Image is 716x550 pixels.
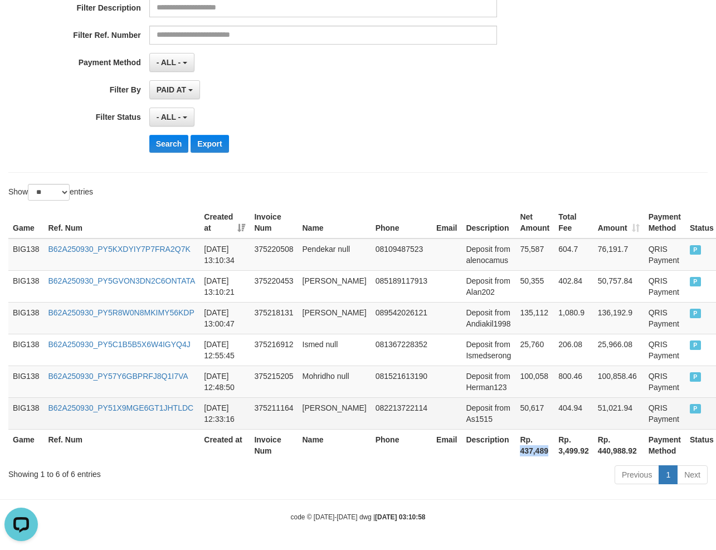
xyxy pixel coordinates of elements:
[157,58,181,67] span: - ALL -
[515,302,554,334] td: 135,112
[8,334,43,366] td: BIG138
[43,207,199,239] th: Ref. Num
[371,270,432,302] td: 085189117913
[8,270,43,302] td: BIG138
[515,366,554,397] td: 100,058
[644,270,685,302] td: QRIS Payment
[690,309,701,318] span: PAID
[644,397,685,429] td: QRIS Payment
[515,207,554,239] th: Net Amount
[461,429,515,461] th: Description
[371,429,432,461] th: Phone
[8,397,43,429] td: BIG138
[461,239,515,271] td: Deposit from alenocamus
[690,245,701,255] span: PAID
[157,113,181,121] span: - ALL -
[644,302,685,334] td: QRIS Payment
[461,302,515,334] td: Deposit from Andiakil1998
[199,366,250,397] td: [DATE] 12:48:50
[250,239,298,271] td: 375220508
[371,302,432,334] td: 089542026121
[593,207,644,239] th: Amount: activate to sort column ascending
[250,397,298,429] td: 375211164
[291,513,426,521] small: code © [DATE]-[DATE] dwg |
[250,270,298,302] td: 375220453
[461,397,515,429] td: Deposit from As1515
[644,207,685,239] th: Payment Method
[554,207,593,239] th: Total Fee
[554,270,593,302] td: 402.84
[199,239,250,271] td: [DATE] 13:10:34
[250,366,298,397] td: 375215205
[8,429,43,461] th: Game
[644,366,685,397] td: QRIS Payment
[554,397,593,429] td: 404.94
[157,85,186,94] span: PAID AT
[48,276,195,285] a: B62A250930_PY5GVON3DN2C6ONTATA
[375,513,425,521] strong: [DATE] 03:10:58
[659,465,678,484] a: 1
[250,302,298,334] td: 375218131
[515,270,554,302] td: 50,355
[48,403,193,412] a: B62A250930_PY51X9MGE6GT1JHTLDC
[644,239,685,271] td: QRIS Payment
[644,334,685,366] td: QRIS Payment
[149,80,200,99] button: PAID AT
[644,429,685,461] th: Payment Method
[371,366,432,397] td: 081521613190
[690,277,701,286] span: PAID
[690,372,701,382] span: PAID
[298,270,371,302] td: [PERSON_NAME]
[554,334,593,366] td: 206.08
[298,239,371,271] td: Pendekar null
[43,429,199,461] th: Ref. Num
[8,366,43,397] td: BIG138
[8,464,290,480] div: Showing 1 to 6 of 6 entries
[48,340,190,349] a: B62A250930_PY5C1B5B5X6W4IGYQ4J
[593,270,644,302] td: 50,757.84
[554,429,593,461] th: Rp. 3,499.92
[8,207,43,239] th: Game
[593,302,644,334] td: 136,192.9
[48,372,188,381] a: B62A250930_PY57Y6GBPRFJ8Q1I7VA
[48,245,190,254] a: B62A250930_PY5KXDYIY7P7FRA2Q7K
[461,366,515,397] td: Deposit from Herman123
[593,334,644,366] td: 25,966.08
[690,340,701,350] span: PAID
[615,465,659,484] a: Previous
[554,302,593,334] td: 1,080.9
[515,239,554,271] td: 75,587
[8,239,43,271] td: BIG138
[461,334,515,366] td: Deposit from Ismedserong
[250,334,298,366] td: 375216912
[554,239,593,271] td: 604.7
[371,334,432,366] td: 081367228352
[432,207,461,239] th: Email
[4,4,38,38] button: Open LiveChat chat widget
[593,366,644,397] td: 100,858.46
[191,135,228,153] button: Export
[199,334,250,366] td: [DATE] 12:55:45
[28,184,70,201] select: Showentries
[432,429,461,461] th: Email
[149,108,194,126] button: - ALL -
[593,397,644,429] td: 51,021.94
[199,397,250,429] td: [DATE] 12:33:16
[199,429,250,461] th: Created at
[149,135,189,153] button: Search
[8,184,93,201] label: Show entries
[461,207,515,239] th: Description
[199,270,250,302] td: [DATE] 13:10:21
[371,207,432,239] th: Phone
[298,397,371,429] td: [PERSON_NAME]
[298,366,371,397] td: Mohridho null
[149,53,194,72] button: - ALL -
[48,308,194,317] a: B62A250930_PY5R8W0N8MKIMY56KDP
[371,397,432,429] td: 082213722114
[371,239,432,271] td: 08109487523
[515,334,554,366] td: 25,760
[298,302,371,334] td: [PERSON_NAME]
[298,207,371,239] th: Name
[199,207,250,239] th: Created at: activate to sort column ascending
[554,366,593,397] td: 800.46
